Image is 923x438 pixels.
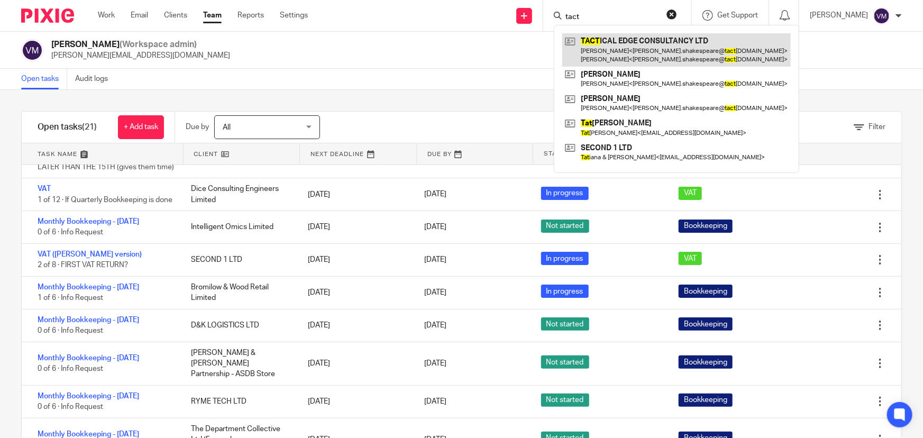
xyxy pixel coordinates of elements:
span: [DATE] [424,322,446,329]
span: Not started [541,394,589,407]
button: Clear [666,9,677,20]
input: Search [564,13,660,22]
div: Bromilow & Wood Retail Limited [180,277,297,309]
div: Dice Consulting Engineers Limited [180,178,297,211]
a: Audit logs [75,69,116,89]
a: Team [203,10,222,21]
a: Email [131,10,148,21]
a: VAT [38,185,51,193]
span: All [223,124,231,131]
a: Monthly Bookkeeping - [DATE] [38,218,139,225]
span: In progress [541,187,589,200]
h1: Open tasks [38,122,97,133]
span: Bookkeeping [679,394,733,407]
span: Bookkeeping [679,220,733,233]
h2: [PERSON_NAME] [51,39,230,50]
p: [PERSON_NAME] [810,10,868,21]
span: Get Support [717,12,758,19]
div: [DATE] [297,315,414,336]
span: [DATE] [424,191,446,198]
span: 2 of 8 · FIRST VAT RETURN? [38,262,128,269]
span: Bookkeeping [679,317,733,331]
div: D&K LOGISTICS LTD [180,315,297,336]
span: VAT [679,252,702,265]
div: [DATE] [297,282,414,303]
p: Due by [186,122,209,132]
img: Pixie [21,8,74,23]
span: VAT [679,187,702,200]
a: Reports [237,10,264,21]
span: 4 of 12 · Client chase email -- SEND NO LATER THAN THE 15TH (gives them time) [38,152,174,171]
img: svg%3E [873,7,890,24]
span: Not started [541,355,589,369]
a: Monthly Bookkeeping - [DATE] [38,354,139,362]
a: Work [98,10,115,21]
span: Status [544,149,570,158]
div: [DATE] [297,249,414,270]
span: [DATE] [424,360,446,367]
p: [PERSON_NAME][EMAIL_ADDRESS][DOMAIN_NAME] [51,50,230,61]
span: Not started [541,220,589,233]
span: [DATE] [424,398,446,405]
span: 0 of 6 · Info Request [38,403,103,410]
img: svg%3E [21,39,43,61]
span: [DATE] [424,289,446,296]
a: Monthly Bookkeeping - [DATE] [38,316,139,324]
a: Settings [280,10,308,21]
a: Monthly Bookkeeping - [DATE] [38,393,139,400]
div: [DATE] [297,216,414,238]
a: Open tasks [21,69,67,89]
div: Intelligent Omics Limited [180,216,297,238]
span: [DATE] [424,224,446,231]
div: [DATE] [297,353,414,374]
span: Filter [869,123,885,131]
div: SECOND 1 LTD [180,249,297,270]
a: Monthly Bookkeeping - [DATE] [38,284,139,291]
span: Bookkeeping [679,285,733,298]
span: In progress [541,285,589,298]
a: + Add task [118,115,164,139]
span: Not started [541,317,589,331]
span: 1 of 6 · Info Request [38,295,103,302]
span: 0 of 6 · Info Request [38,365,103,372]
a: Monthly Bookkeeping - [DATE] [38,431,139,438]
a: Clients [164,10,187,21]
div: [PERSON_NAME] & [PERSON_NAME] Partnership - ASDB Store [180,342,297,385]
span: 0 of 6 · Info Request [38,327,103,334]
span: [DATE] [424,256,446,263]
div: [DATE] [297,184,414,205]
a: VAT ([PERSON_NAME] version) [38,251,142,258]
span: (21) [82,123,97,131]
span: 1 of 12 · If Quarterly Bookkeeping is done [38,196,172,204]
span: In progress [541,252,589,265]
span: Bookkeeping [679,355,733,369]
span: 0 of 6 · Info Request [38,229,103,236]
div: RYME TECH LTD [180,391,297,412]
span: (Workspace admin) [120,40,197,49]
div: [DATE] [297,391,414,412]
